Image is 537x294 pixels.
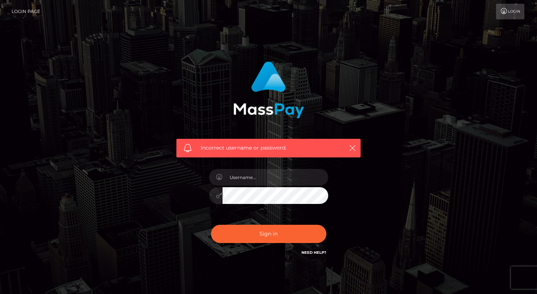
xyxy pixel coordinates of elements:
a: Need Help? [301,250,326,255]
input: Username... [223,169,328,186]
span: Incorrect username or password. [201,144,336,152]
button: Sign in [211,225,326,243]
img: MassPay Login [233,61,304,118]
a: Login Page [12,4,40,19]
a: Login [496,4,524,19]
